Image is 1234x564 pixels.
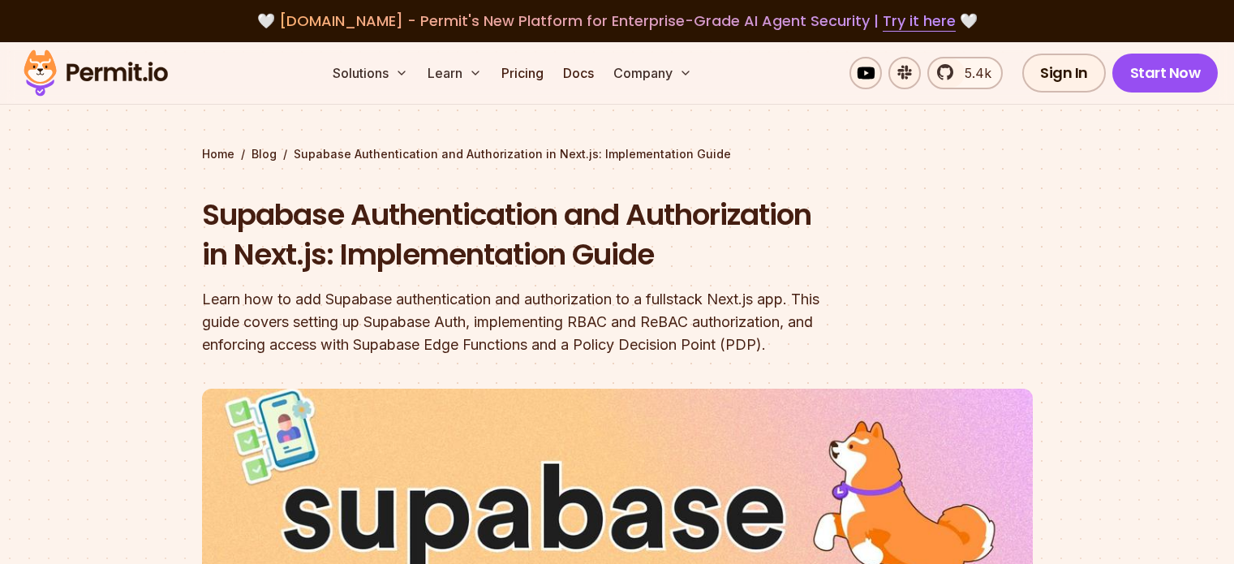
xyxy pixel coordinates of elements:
[1022,54,1106,93] a: Sign In
[557,57,600,89] a: Docs
[279,11,956,31] span: [DOMAIN_NAME] - Permit's New Platform for Enterprise-Grade AI Agent Security |
[39,10,1195,32] div: 🤍 🤍
[607,57,699,89] button: Company
[202,146,234,162] a: Home
[883,11,956,32] a: Try it here
[16,45,175,101] img: Permit logo
[1112,54,1219,93] a: Start Now
[955,63,991,83] span: 5.4k
[927,57,1003,89] a: 5.4k
[202,288,825,356] div: Learn how to add Supabase authentication and authorization to a fullstack Next.js app. This guide...
[202,195,825,275] h1: Supabase Authentication and Authorization in Next.js: Implementation Guide
[326,57,415,89] button: Solutions
[495,57,550,89] a: Pricing
[252,146,277,162] a: Blog
[202,146,1033,162] div: / /
[421,57,488,89] button: Learn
